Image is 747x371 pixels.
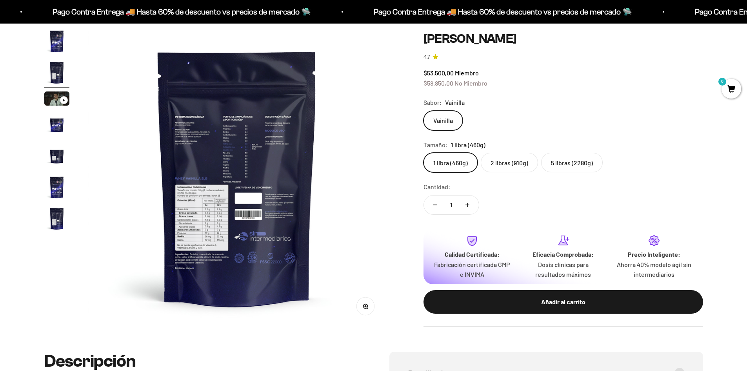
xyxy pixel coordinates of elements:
p: Pago Contra Entrega 🚚 Hasta 60% de descuento vs precios de mercado 🛸 [53,5,311,18]
button: Ir al artículo 3 [44,91,69,108]
h1: [PERSON_NAME] [423,31,703,46]
button: Ir al artículo 7 [44,206,69,234]
p: Ahorra 40% modelo ágil sin intermediarios [615,260,693,280]
span: $58.850,00 [423,79,453,86]
mark: 0 [718,77,727,86]
div: Añadir al carrito [439,297,687,307]
img: Proteína Whey - Vainilla [44,112,69,137]
img: Proteína Whey - Vainilla [44,175,69,200]
strong: Eficacia Comprobada: [533,250,594,258]
p: Pago Contra Entrega 🚚 Hasta 60% de descuento vs precios de mercado 🛸 [374,5,632,18]
button: Reducir cantidad [424,196,447,214]
a: 4.74.7 de 5.0 estrellas [423,53,703,61]
span: Vainilla [445,97,465,108]
button: Ir al artículo 6 [44,175,69,202]
h2: Descripción [44,352,358,371]
p: Fabricación certificada GMP e INVIMA [433,260,511,280]
span: 1 libra (460g) [451,140,485,150]
legend: Sabor: [423,97,442,108]
span: 4.7 [423,53,430,61]
img: Proteína Whey - Vainilla [44,29,69,54]
span: No Miembro [454,79,487,86]
button: Aumentar cantidad [456,196,479,214]
p: Dosis clínicas para resultados máximos [524,260,602,280]
span: Miembro [455,69,479,77]
button: Ir al artículo 5 [44,143,69,171]
img: Proteína Whey - Vainilla [44,60,69,85]
button: Ir al artículo 4 [44,112,69,139]
img: Proteína Whey - Vainilla [44,143,69,168]
strong: Calidad Certificada: [445,250,500,258]
button: Ir al artículo 2 [44,60,69,88]
img: Proteína Whey - Vainilla [88,29,386,327]
button: Ir al artículo 1 [44,29,69,56]
button: Añadir al carrito [423,290,703,314]
legend: Tamaño: [423,140,448,150]
label: Cantidad: [423,182,451,192]
span: $53.500,00 [423,69,454,77]
strong: Precio Inteligente: [628,250,680,258]
img: Proteína Whey - Vainilla [44,206,69,231]
a: 0 [722,85,741,94]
